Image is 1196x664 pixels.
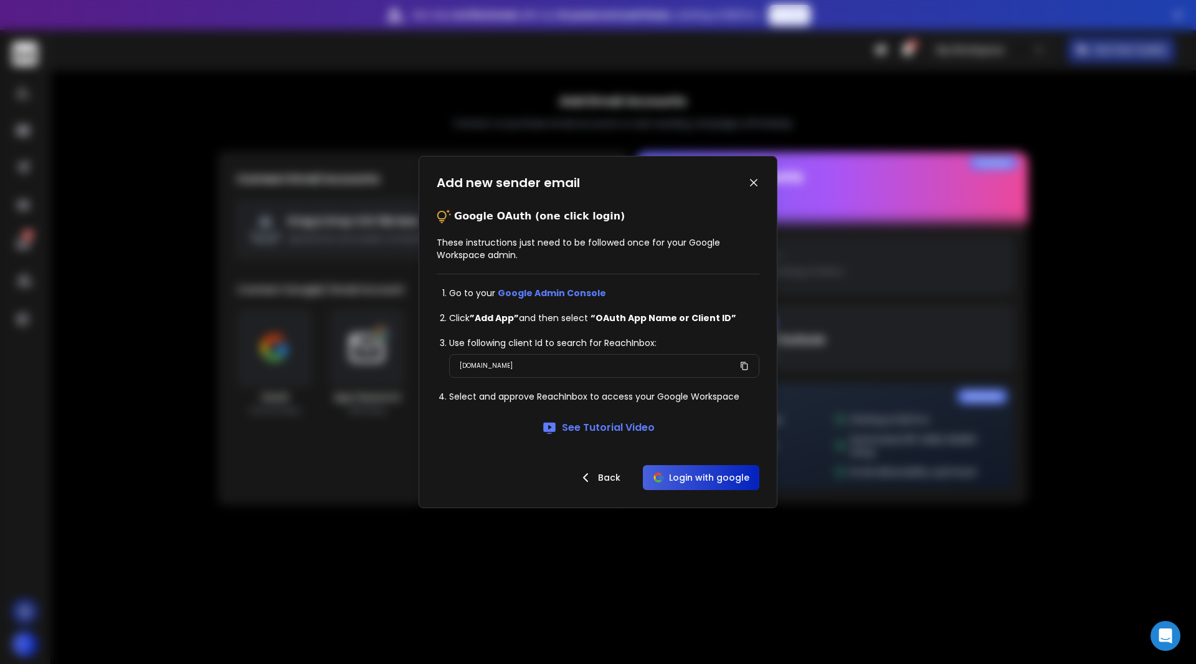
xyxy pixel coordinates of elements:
[449,287,759,299] li: Go to your
[470,312,519,324] strong: ”Add App”
[1151,621,1180,651] div: Open Intercom Messenger
[542,420,655,435] a: See Tutorial Video
[437,174,580,191] h1: Add new sender email
[454,209,625,224] p: Google OAuth (one click login)
[643,465,759,490] button: Login with google
[568,465,630,490] button: Back
[437,236,759,261] p: These instructions just need to be followed once for your Google Workspace admin.
[437,209,452,224] img: tips
[498,287,606,299] a: Google Admin Console
[591,312,736,324] strong: “OAuth App Name or Client ID”
[460,360,513,372] p: [DOMAIN_NAME]
[449,390,759,403] li: Select and approve ReachInbox to access your Google Workspace
[449,312,759,324] li: Click and then select
[449,337,759,349] li: Use following client Id to search for ReachInbox:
